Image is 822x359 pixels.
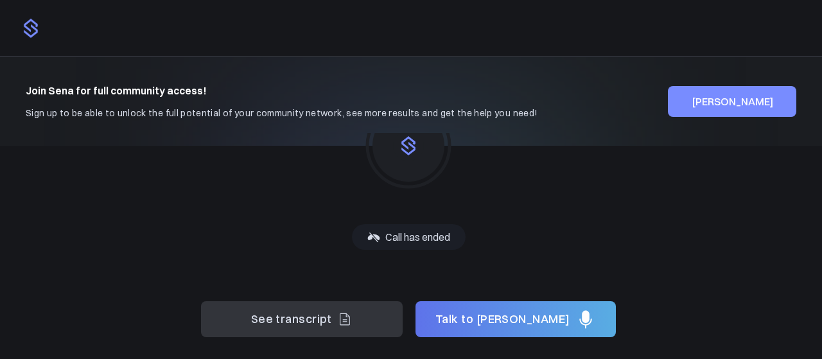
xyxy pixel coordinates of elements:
[415,301,616,337] button: Talk to [PERSON_NAME]
[668,86,796,117] button: [PERSON_NAME]
[251,310,332,329] span: See transcript
[435,310,570,329] span: Talk to [PERSON_NAME]
[201,301,403,337] button: See transcript
[26,83,538,98] h4: Join Sena for full community access!
[26,106,538,120] p: Sign up to be able to unlock the full potential of your community network, see more results and g...
[385,229,450,245] p: Call has ended
[21,18,41,39] img: logo.png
